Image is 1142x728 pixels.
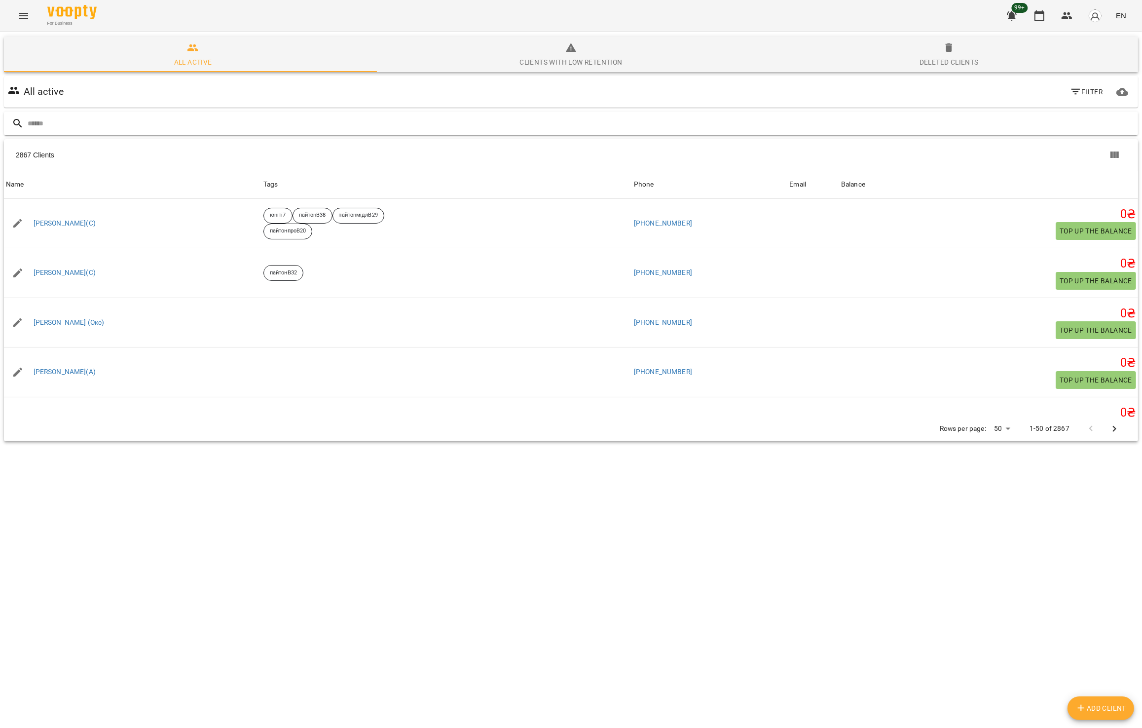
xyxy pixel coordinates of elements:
span: Name [6,179,259,191]
a: [PERSON_NAME](А) [34,367,96,377]
a: [PHONE_NUMBER] [634,219,692,227]
div: Sort [841,179,865,191]
p: 1-50 of 2867 [1030,424,1069,434]
h6: All active [24,84,64,99]
img: avatar_s.png [1088,9,1102,23]
h5: 0 ₴ [841,306,1136,321]
span: Phone [634,179,786,191]
a: [PERSON_NAME](С) [34,219,96,229]
h5: 0 ₴ [841,207,1136,222]
div: юніті7 [263,208,293,224]
span: Top up the balance [1060,225,1132,237]
span: Filter [1070,86,1103,98]
div: пайтонВ38 [293,208,332,224]
div: Phone [634,179,654,191]
span: Top up the balance [1060,275,1132,287]
p: пайтонпроВ20 [270,227,306,235]
div: 50 [990,421,1014,436]
a: [PHONE_NUMBER] [634,318,692,326]
img: Voopty Logo [47,5,97,19]
a: [PHONE_NUMBER] [634,368,692,376]
div: All active [174,56,212,68]
span: For Business [47,20,97,27]
button: Filter [1066,83,1107,101]
span: Top up the balance [1060,374,1132,386]
button: Show columns [1103,143,1126,167]
h5: 0 ₴ [841,355,1136,371]
p: пайтонВ38 [299,211,326,220]
p: пайтонВ32 [270,269,297,277]
a: [PERSON_NAME](С) [34,268,96,278]
div: Balance [841,179,865,191]
p: пайтонмідлВ29 [339,211,378,220]
div: пайтонмідлВ29 [332,208,384,224]
button: Menu [12,4,36,28]
div: Clients with low retention [519,56,622,68]
span: EN [1116,10,1126,21]
div: Deleted clients [920,56,979,68]
div: Sort [6,179,24,191]
a: [PERSON_NAME] (Окс) [34,318,105,328]
span: Email [789,179,837,191]
div: Name [6,179,24,191]
button: Top up the balance [1056,371,1136,389]
div: Sort [789,179,806,191]
h5: 0 ₴ [841,256,1136,271]
div: пайтонпроВ20 [263,224,312,239]
div: 2867 Clients [16,150,579,160]
span: Top up the balance [1060,324,1132,336]
div: Email [789,179,806,191]
div: Table Toolbar [4,139,1138,171]
span: Balance [841,179,1136,191]
button: EN [1112,6,1130,25]
p: Rows per page: [940,424,986,434]
button: Top up the balance [1056,321,1136,339]
div: Sort [634,179,654,191]
button: Top up the balance [1056,272,1136,290]
p: юніті7 [270,211,286,220]
div: Tags [263,179,630,191]
button: Top up the balance [1056,222,1136,240]
a: [PHONE_NUMBER] [634,268,692,276]
button: Next Page [1103,417,1126,441]
span: 99+ [1012,3,1028,13]
h5: 0 ₴ [841,405,1136,421]
div: пайтонВ32 [263,265,303,281]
